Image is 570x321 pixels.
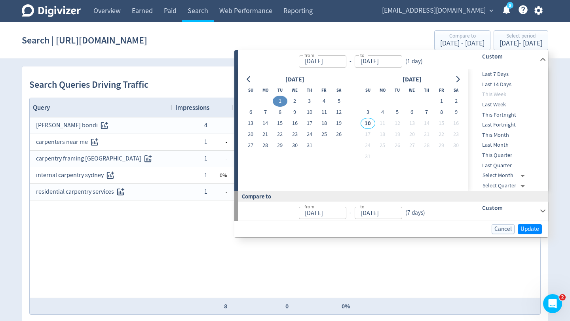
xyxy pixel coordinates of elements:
[207,184,227,200] span: -
[402,57,426,66] div: ( 1 day )
[238,69,548,191] div: from-to(1 day)Custom
[507,2,513,9] a: 5
[287,96,302,107] button: 2
[434,85,448,96] th: Friday
[449,96,464,107] button: 2
[273,140,287,151] button: 29
[434,118,448,129] button: 15
[104,169,117,182] button: Track this search query
[390,140,405,151] button: 26
[243,118,258,129] button: 13
[468,110,547,120] div: This Fortnight
[238,202,548,221] div: from-to(7 days)Custom
[494,30,548,50] button: Select period[DATE]- [DATE]
[317,118,331,129] button: 18
[375,107,390,118] button: 4
[434,140,448,151] button: 29
[449,85,464,96] th: Saturday
[273,96,287,107] button: 1
[468,69,547,79] div: Last 7 Days
[36,184,166,200] div: residential carpentry services
[449,118,464,129] button: 16
[468,130,547,140] div: This Month
[238,50,548,69] div: from-to(1 day)Custom
[361,151,375,162] button: 31
[287,140,302,151] button: 30
[405,129,419,140] button: 20
[482,52,536,61] h6: Custom
[258,129,273,140] button: 21
[317,129,331,140] button: 25
[207,134,227,150] span: -
[440,40,484,47] div: [DATE] - [DATE]
[509,3,511,8] text: 5
[521,226,539,232] span: Update
[449,107,464,118] button: 9
[405,107,419,118] button: 6
[258,118,273,129] button: 14
[224,302,227,310] span: 8
[543,294,562,313] iframe: Intercom live chat
[175,103,209,112] span: Impressions
[492,224,515,234] button: Cancel
[36,118,166,133] div: [PERSON_NAME] bondi
[452,74,464,85] button: Go to next month
[204,121,207,129] span: 4
[287,85,302,96] th: Wednesday
[483,170,528,181] div: Select Month
[273,129,287,140] button: 22
[220,172,227,179] span: 0 %
[468,141,547,149] span: Last Month
[141,152,154,165] button: Track this search query
[375,129,390,140] button: 18
[273,107,287,118] button: 8
[390,118,405,129] button: 12
[285,302,289,310] span: 0
[273,85,287,96] th: Tuesday
[360,203,365,210] label: to
[302,140,317,151] button: 31
[500,33,542,40] div: Select period
[468,120,547,130] div: Last Fortnight
[361,107,375,118] button: 3
[287,129,302,140] button: 23
[500,40,542,47] div: [DATE] - [DATE]
[273,118,287,129] button: 15
[468,140,547,150] div: Last Month
[390,85,405,96] th: Tuesday
[317,107,331,118] button: 11
[518,224,542,234] button: Update
[332,118,346,129] button: 19
[468,160,547,171] div: Last Quarter
[434,107,448,118] button: 8
[29,78,152,92] h2: Search Queries Driving Traffic
[382,4,486,17] span: [EMAIL_ADDRESS][DOMAIN_NAME]
[204,188,207,196] span: 1
[204,155,207,162] span: 1
[468,79,547,90] div: Last 14 Days
[302,129,317,140] button: 24
[375,118,390,129] button: 11
[449,129,464,140] button: 23
[468,151,547,160] span: This Quarter
[98,119,111,132] button: Track this search query
[36,134,166,150] div: carpenters near me
[243,74,255,85] button: Go to previous month
[317,96,331,107] button: 4
[360,52,365,59] label: to
[204,171,207,179] span: 1
[361,85,375,96] th: Sunday
[468,121,547,129] span: Last Fortnight
[207,151,227,166] span: -
[361,129,375,140] button: 17
[419,85,434,96] th: Thursday
[332,96,346,107] button: 5
[302,107,317,118] button: 10
[22,28,147,53] h1: Search | [URL][DOMAIN_NAME]
[243,107,258,118] button: 6
[36,168,166,183] div: internal carpentry sydney
[419,129,434,140] button: 21
[419,107,434,118] button: 7
[390,129,405,140] button: 19
[468,100,547,110] div: Last Week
